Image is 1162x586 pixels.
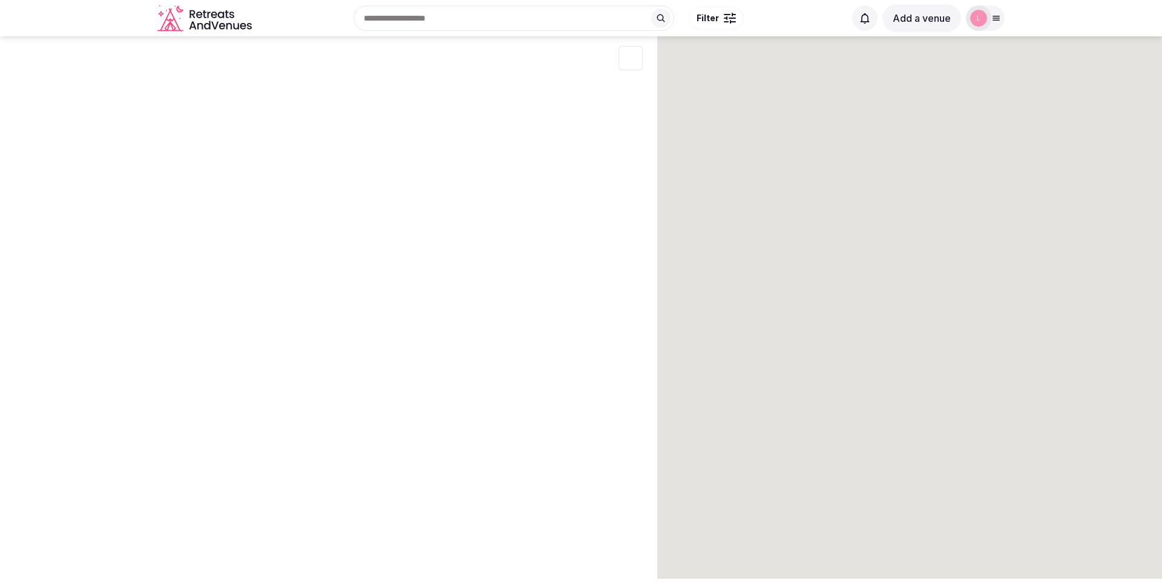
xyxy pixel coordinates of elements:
a: Visit the homepage [157,5,254,32]
a: Add a venue [882,12,961,24]
svg: Retreats and Venues company logo [157,5,254,32]
button: Add a venue [882,4,961,32]
span: Filter [697,12,719,24]
img: Luwam Beyin [970,10,987,27]
button: Filter [689,7,744,30]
